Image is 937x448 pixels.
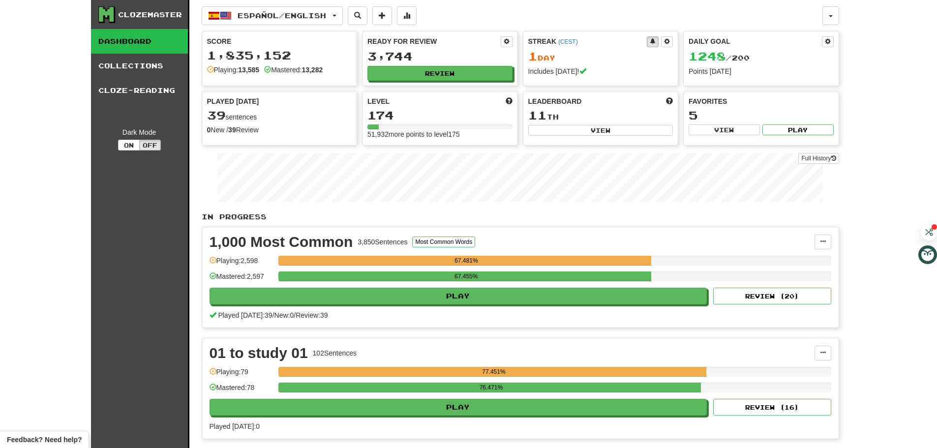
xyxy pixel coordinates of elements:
div: Mastered: [264,65,323,75]
div: Streak [528,36,647,46]
span: Played [DATE] [207,96,259,106]
div: 77.451% [281,367,706,377]
span: Español / English [238,11,326,20]
button: Search sentences [348,6,367,25]
strong: 39 [228,126,236,134]
div: 76.471% [281,383,701,392]
div: Clozemaster [118,10,182,20]
span: Score more points to level up [506,96,513,106]
a: Dashboard [91,29,188,54]
span: Leaderboard [528,96,582,106]
div: 1,000 Most Common [210,235,353,249]
div: Playing: 2,598 [210,256,273,272]
span: This week in points, UTC [666,96,673,106]
div: Points [DATE] [689,66,834,76]
div: Day [528,50,673,63]
div: Daily Goal [689,36,822,47]
span: 39 [207,108,226,122]
strong: 13,585 [238,66,259,74]
div: 67.481% [281,256,651,266]
div: Playing: 79 [210,367,273,383]
a: (CEST) [558,38,578,45]
div: 102 Sentences [313,348,357,358]
div: 3,744 [367,50,513,62]
span: Open feedback widget [7,435,82,445]
button: Off [139,140,161,150]
button: Review [367,66,513,81]
div: Mastered: 2,597 [210,271,273,288]
button: Play [762,124,834,135]
div: 51,932 more points to level 175 [367,129,513,139]
button: View [689,124,760,135]
div: Mastered: 78 [210,383,273,399]
a: Cloze-Reading [91,78,188,103]
div: 01 to study 01 [210,346,308,360]
div: Score [207,36,352,46]
span: / [272,311,274,319]
button: Play [210,399,707,416]
span: 1248 [689,49,726,63]
span: 11 [528,108,547,122]
div: Favorites [689,96,834,106]
button: Español/English [202,6,343,25]
button: Play [210,288,707,304]
div: 5 [689,109,834,121]
a: Full History [798,153,839,164]
div: 1,835,152 [207,49,352,61]
button: On [118,140,140,150]
div: New / Review [207,125,352,135]
button: Most Common Words [412,237,475,247]
div: th [528,109,673,122]
a: Collections [91,54,188,78]
span: Played [DATE]: 0 [210,422,260,430]
div: Ready for Review [367,36,501,46]
div: sentences [207,109,352,122]
p: In Progress [202,212,839,222]
div: Includes [DATE]! [528,66,673,76]
span: New: 0 [274,311,294,319]
button: More stats [397,6,417,25]
strong: 13,282 [302,66,323,74]
span: 1 [528,49,538,63]
div: Playing: [207,65,260,75]
div: Dark Mode [98,127,181,137]
button: Add sentence to collection [372,6,392,25]
span: Level [367,96,390,106]
span: Played [DATE]: 39 [218,311,272,319]
button: Review (20) [713,288,831,304]
button: Review (16) [713,399,831,416]
button: View [528,125,673,136]
span: Review: 39 [296,311,328,319]
span: / [294,311,296,319]
div: 67.455% [281,271,651,281]
div: 3,850 Sentences [358,237,407,247]
strong: 0 [207,126,211,134]
span: / 200 [689,54,750,62]
div: 174 [367,109,513,121]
